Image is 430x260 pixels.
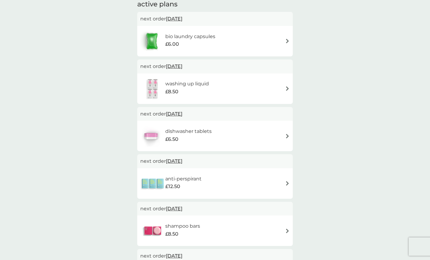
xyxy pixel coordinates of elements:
[140,78,165,99] img: washing up liquid
[166,60,182,72] span: [DATE]
[140,110,290,118] p: next order
[165,222,200,230] h6: shampoo bars
[165,135,178,143] span: £6.50
[165,33,215,41] h6: bio laundry capsules
[140,205,290,213] p: next order
[165,80,209,88] h6: washing up liquid
[165,175,202,183] h6: anti-perspirant
[165,183,180,191] span: £12.50
[166,155,182,167] span: [DATE]
[285,229,290,233] img: arrow right
[165,40,179,48] span: £6.00
[140,15,290,23] p: next order
[285,181,290,186] img: arrow right
[166,13,182,25] span: [DATE]
[140,125,162,147] img: dishwasher tablets
[140,157,290,165] p: next order
[140,62,290,70] p: next order
[140,252,290,260] p: next order
[165,127,212,135] h6: dishwasher tablets
[285,86,290,91] img: arrow right
[140,30,163,52] img: bio laundry capsules
[165,230,178,238] span: £8.50
[140,220,165,241] img: shampoo bars
[285,134,290,138] img: arrow right
[285,39,290,43] img: arrow right
[166,108,182,120] span: [DATE]
[166,203,182,215] span: [DATE]
[140,173,165,194] img: anti-perspirant
[165,88,178,96] span: £8.50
